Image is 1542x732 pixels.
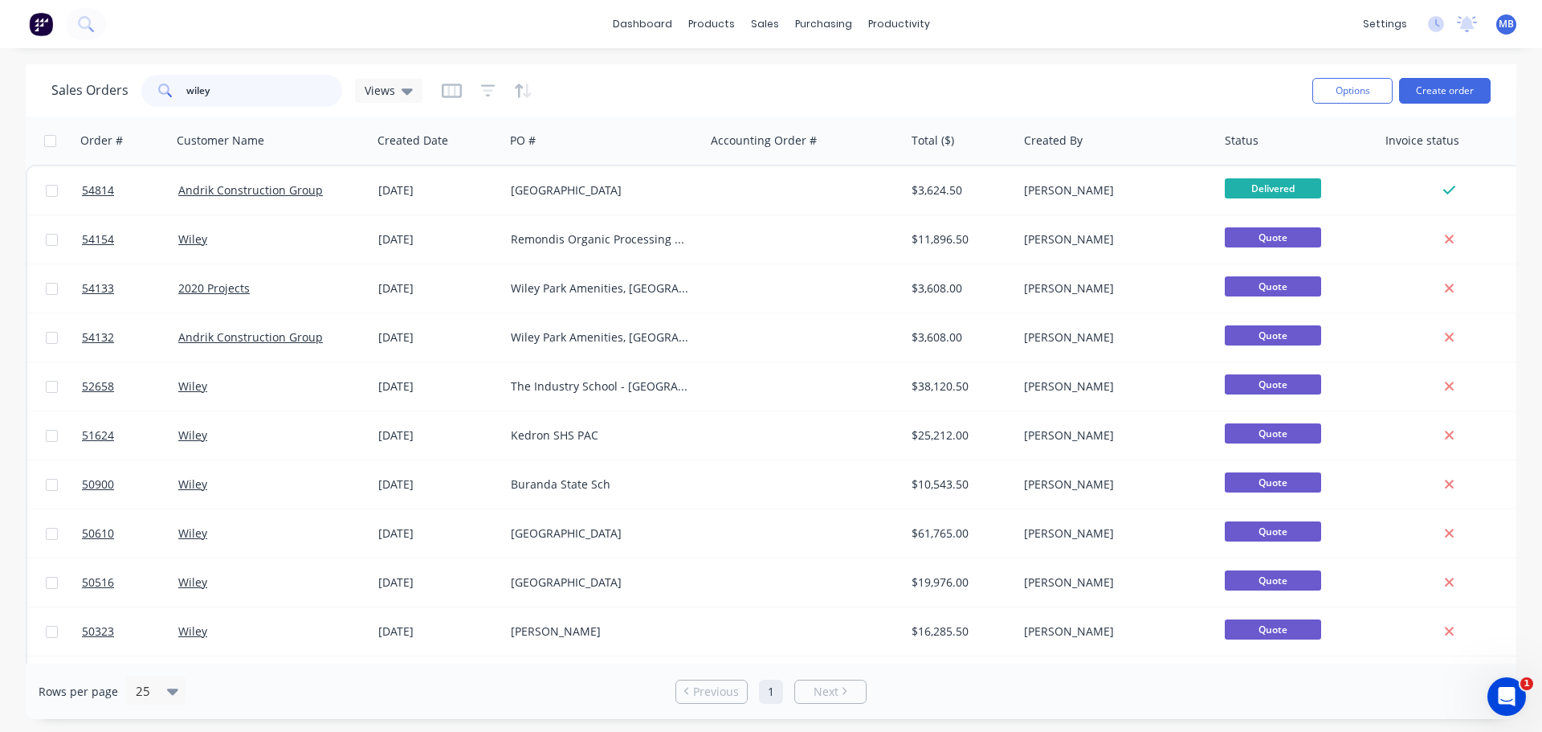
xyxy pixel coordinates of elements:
div: $3,608.00 [912,280,1006,296]
a: Andrik Construction Group [178,329,323,345]
span: Delivered [1225,178,1321,198]
span: Quote [1225,570,1321,591]
div: $19,976.00 [912,575,1006,591]
span: 54132 [82,329,114,346]
div: [GEOGRAPHIC_DATA] [511,575,689,591]
span: Quote [1225,374,1321,395]
a: 54154 [82,215,178,264]
div: [PERSON_NAME] [1024,575,1202,591]
div: [PERSON_NAME] [1024,427,1202,444]
div: Customer Name [177,133,264,149]
span: 50323 [82,624,114,640]
div: [DATE] [378,329,498,346]
a: 50516 [82,558,178,607]
div: PO # [510,133,536,149]
a: Andrik Construction Group [178,182,323,198]
div: The Industry School - [GEOGRAPHIC_DATA] [511,378,689,395]
div: [PERSON_NAME] [1024,329,1202,346]
span: MB [1499,17,1514,31]
div: $38,120.50 [912,378,1006,395]
span: 50516 [82,575,114,591]
button: Options [1312,78,1393,104]
div: Remondis Organic Processing Facility, [GEOGRAPHIC_DATA] [511,231,689,247]
input: Search... [186,75,343,107]
div: [GEOGRAPHIC_DATA] [511,182,689,198]
span: Quote [1225,521,1321,542]
span: 50900 [82,476,114,493]
a: Wiley [178,476,207,492]
span: 54154 [82,231,114,247]
a: Wiley [178,525,207,541]
div: [DATE] [378,575,498,591]
span: Previous [693,684,739,700]
div: [PERSON_NAME] [1024,525,1202,542]
div: Created Date [377,133,448,149]
span: Quote [1225,276,1321,296]
div: [PERSON_NAME] [1024,624,1202,640]
div: Accounting Order # [711,133,817,149]
a: Previous page [676,684,747,700]
div: [PERSON_NAME] [1024,231,1202,247]
a: 51624 [82,411,178,460]
div: [PERSON_NAME] [511,624,689,640]
div: [PERSON_NAME] [1024,476,1202,493]
div: [GEOGRAPHIC_DATA] [511,525,689,542]
div: [DATE] [378,525,498,542]
div: [PERSON_NAME] [1024,182,1202,198]
a: 52658 [82,362,178,411]
div: products [680,12,743,36]
div: $16,285.50 [912,624,1006,640]
span: 54814 [82,182,114,198]
div: $10,543.50 [912,476,1006,493]
div: $3,624.50 [912,182,1006,198]
span: Next [814,684,838,700]
span: Quote [1225,325,1321,346]
div: [DATE] [378,280,498,296]
h1: Sales Orders [51,83,128,98]
span: 52658 [82,378,114,395]
div: $25,212.00 [912,427,1006,444]
span: Quote [1225,423,1321,444]
a: Wiley [178,575,207,590]
a: Wiley [178,427,207,443]
a: 54133 [82,264,178,313]
a: dashboard [605,12,680,36]
span: Quote [1225,227,1321,247]
div: [PERSON_NAME] [1024,378,1202,395]
a: 54132 [82,313,178,362]
div: [DATE] [378,427,498,444]
span: Views [365,82,395,99]
div: Kedron SHS PAC [511,427,689,444]
a: Wiley [178,231,207,247]
a: 2020 Projects [178,280,250,296]
a: 54814 [82,166,178,215]
button: Create order [1399,78,1491,104]
span: 50610 [82,525,114,542]
a: 50610 [82,509,178,558]
a: 50900 [82,460,178,509]
a: Wiley [178,378,207,394]
div: $3,608.00 [912,329,1006,346]
span: 54133 [82,280,114,296]
span: 51624 [82,427,114,444]
div: Wiley Park Amenities, [GEOGRAPHIC_DATA] [511,329,689,346]
div: purchasing [787,12,860,36]
div: productivity [860,12,938,36]
div: Total ($) [912,133,954,149]
div: Status [1225,133,1258,149]
div: [DATE] [378,231,498,247]
div: Invoice status [1385,133,1459,149]
div: Buranda State Sch [511,476,689,493]
span: Quote [1225,472,1321,493]
span: Rows per page [39,684,118,700]
a: 50323 [82,607,178,656]
div: [DATE] [378,624,498,640]
div: Wiley Park Amenities, [GEOGRAPHIC_DATA] [511,280,689,296]
div: $11,896.50 [912,231,1006,247]
a: Page 1 is your current page [759,680,783,704]
a: Next page [795,684,866,700]
div: [PERSON_NAME] [1024,280,1202,296]
div: sales [743,12,787,36]
div: [DATE] [378,182,498,198]
div: $61,765.00 [912,525,1006,542]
